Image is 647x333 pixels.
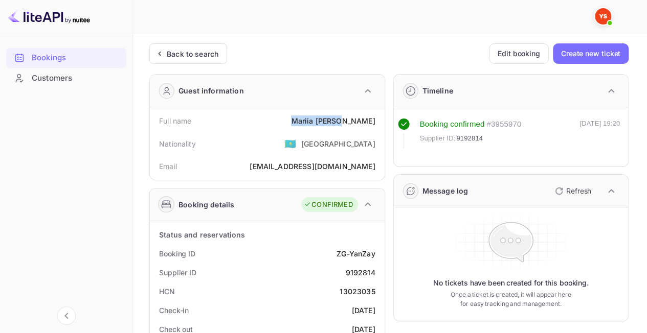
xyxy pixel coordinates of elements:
span: Supplier ID: [420,133,456,144]
div: Guest information [179,85,244,96]
span: United States [284,134,296,153]
div: Booking confirmed [420,118,485,130]
div: Mariia [PERSON_NAME] [291,115,375,126]
div: Customers [6,68,126,88]
div: [GEOGRAPHIC_DATA] [301,138,375,149]
div: Email [159,161,177,172]
a: Bookings [6,48,126,67]
button: Create new ticket [553,43,629,64]
div: Bookings [6,48,126,68]
div: # 3955970 [486,118,521,130]
div: Timeline [422,85,453,96]
div: Bookings [32,52,121,64]
button: Edit booking [489,43,549,64]
div: HCN [159,286,175,297]
div: 9192814 [345,267,375,278]
div: Back to search [167,49,218,59]
div: 13023035 [340,286,375,297]
img: Yandex Support [595,8,611,25]
div: Message log [422,185,468,196]
p: No tickets have been created for this booking. [433,278,589,288]
img: LiteAPI logo [8,8,90,25]
button: Collapse navigation [57,306,76,325]
div: [DATE] 19:20 [579,118,620,148]
div: Full name [159,115,191,126]
div: Supplier ID [159,267,196,278]
div: Status and reservations [159,229,245,240]
div: Booking details [179,199,234,210]
div: ZG-YanZay [337,248,375,259]
div: CONFIRMED [304,200,352,210]
p: Refresh [566,185,591,196]
div: Customers [32,73,121,84]
div: Check-in [159,305,189,316]
button: Refresh [549,183,595,199]
div: Nationality [159,138,196,149]
a: Customers [6,68,126,87]
div: Booking ID [159,248,195,259]
span: 9192814 [456,133,483,144]
p: Once a ticket is created, it will appear here for easy tracking and management. [449,290,573,308]
div: [EMAIL_ADDRESS][DOMAIN_NAME] [250,161,375,172]
div: [DATE] [352,305,375,316]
